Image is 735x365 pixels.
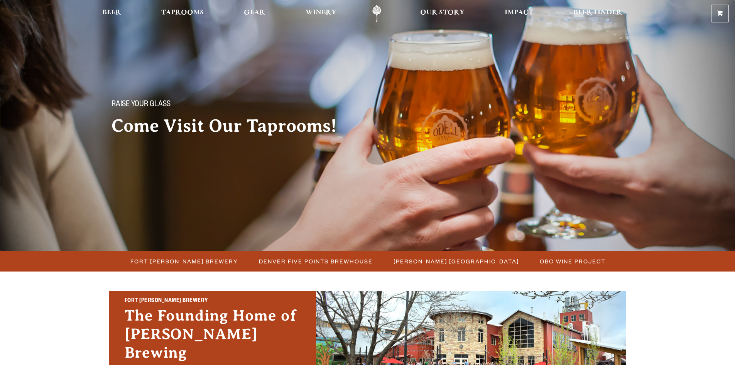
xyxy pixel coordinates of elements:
[389,256,523,267] a: [PERSON_NAME] [GEOGRAPHIC_DATA]
[301,5,341,22] a: Winery
[362,5,391,22] a: Odell Home
[306,10,336,16] span: Winery
[568,5,627,22] a: Beer Finder
[394,256,519,267] span: [PERSON_NAME] [GEOGRAPHIC_DATA]
[161,10,204,16] span: Taprooms
[254,256,377,267] a: Denver Five Points Brewhouse
[125,296,301,306] h2: Fort [PERSON_NAME] Brewery
[97,5,126,22] a: Beer
[156,5,209,22] a: Taprooms
[259,256,373,267] span: Denver Five Points Brewhouse
[540,256,605,267] span: OBC Wine Project
[112,100,171,110] span: Raise your glass
[239,5,270,22] a: Gear
[244,10,265,16] span: Gear
[500,5,538,22] a: Impact
[102,10,121,16] span: Beer
[573,10,622,16] span: Beer Finder
[420,10,465,16] span: Our Story
[415,5,470,22] a: Our Story
[130,256,238,267] span: Fort [PERSON_NAME] Brewery
[505,10,533,16] span: Impact
[535,256,609,267] a: OBC Wine Project
[112,116,352,136] h2: Come Visit Our Taprooms!
[126,256,242,267] a: Fort [PERSON_NAME] Brewery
